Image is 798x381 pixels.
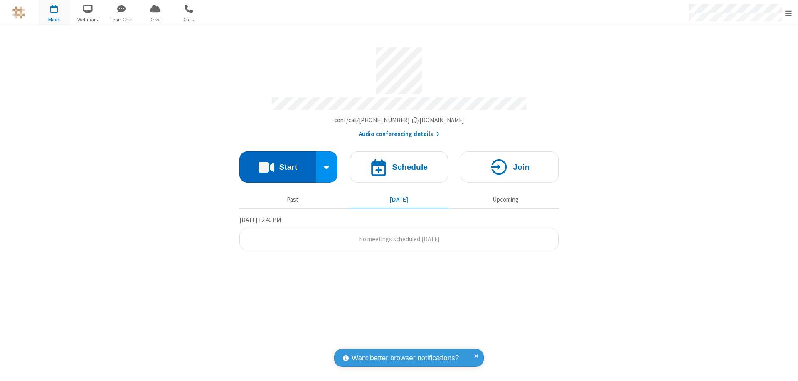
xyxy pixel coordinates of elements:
[461,151,559,183] button: Join
[243,192,343,208] button: Past
[72,16,103,23] span: Webinars
[173,16,204,23] span: Calls
[39,16,70,23] span: Meet
[239,41,559,139] section: Account details
[239,216,281,224] span: [DATE] 12:40 PM
[392,163,428,171] h4: Schedule
[239,215,559,251] section: Today's Meetings
[279,163,297,171] h4: Start
[12,6,25,19] img: QA Selenium DO NOT DELETE OR CHANGE
[316,151,338,183] div: Start conference options
[352,353,459,364] span: Want better browser notifications?
[456,192,556,208] button: Upcoming
[777,359,792,375] iframe: Chat
[349,192,449,208] button: [DATE]
[239,151,316,183] button: Start
[334,116,464,124] span: Copy my meeting room link
[140,16,171,23] span: Drive
[359,129,440,139] button: Audio conferencing details
[350,151,448,183] button: Schedule
[334,116,464,125] button: Copy my meeting room linkCopy my meeting room link
[513,163,530,171] h4: Join
[359,235,439,243] span: No meetings scheduled [DATE]
[106,16,137,23] span: Team Chat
